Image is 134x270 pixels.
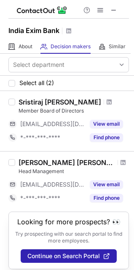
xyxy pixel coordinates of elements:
[19,158,115,167] div: [PERSON_NAME] [PERSON_NAME]
[19,80,54,86] span: Select all (2)
[27,253,100,259] span: Continue on Search Portal
[90,120,123,128] button: Reveal Button
[21,249,117,263] button: Continue on Search Portal
[20,181,85,188] span: [EMAIL_ADDRESS][DOMAIN_NAME]
[17,218,121,226] header: Looking for more prospects? 👀
[109,43,126,50] span: Similar
[19,168,129,175] div: Head Management
[17,5,67,15] img: ContactOut v5.3.10
[90,133,123,142] button: Reveal Button
[90,180,123,189] button: Reveal Button
[19,98,101,106] div: Sristiraj [PERSON_NAME]
[13,61,64,69] div: Select department
[20,120,85,128] span: [EMAIL_ADDRESS][DOMAIN_NAME]
[90,194,123,202] button: Reveal Button
[19,107,129,115] div: Member Board of Directors
[15,231,123,244] p: Try prospecting with our search portal to find more employees.
[51,43,91,50] span: Decision makers
[19,43,32,50] span: About
[8,25,59,36] h1: India Exim Bank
